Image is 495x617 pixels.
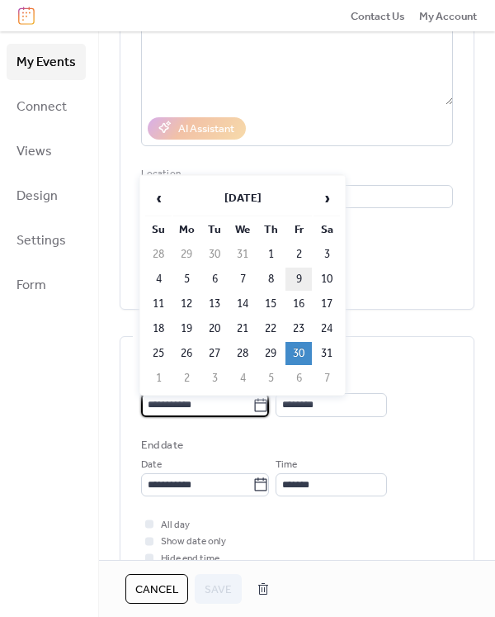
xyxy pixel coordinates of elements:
[18,7,35,25] img: logo
[257,243,284,266] td: 1
[257,317,284,340] td: 22
[173,243,200,266] td: 29
[313,342,340,365] td: 31
[314,182,339,215] span: ›
[145,292,172,316] td: 11
[257,268,284,291] td: 8
[229,218,256,241] th: We
[419,8,477,25] span: My Account
[173,181,312,216] th: [DATE]
[16,94,67,121] span: Connect
[313,292,340,316] td: 17
[313,243,340,266] td: 3
[173,367,200,390] td: 2
[201,367,228,390] td: 3
[161,551,219,567] span: Hide end time
[173,342,200,365] td: 26
[16,139,52,165] span: Views
[173,268,200,291] td: 5
[229,292,256,316] td: 14
[285,367,312,390] td: 6
[145,218,172,241] th: Su
[145,243,172,266] td: 28
[229,243,256,266] td: 31
[7,133,86,169] a: Views
[7,88,86,125] a: Connect
[141,457,162,473] span: Date
[229,367,256,390] td: 4
[7,44,86,80] a: My Events
[285,317,312,340] td: 23
[257,367,284,390] td: 5
[285,292,312,316] td: 16
[257,218,284,241] th: Th
[313,367,340,390] td: 7
[7,222,86,259] a: Settings
[161,534,226,550] span: Show date only
[145,317,172,340] td: 18
[201,218,228,241] th: Tu
[351,8,405,25] span: Contact Us
[285,268,312,291] td: 9
[419,7,477,24] a: My Account
[257,342,284,365] td: 29
[229,342,256,365] td: 28
[173,218,200,241] th: Mo
[146,182,171,215] span: ‹
[257,292,284,316] td: 15
[125,574,188,604] button: Cancel
[313,317,340,340] td: 24
[351,7,405,24] a: Contact Us
[285,243,312,266] td: 2
[173,292,200,316] td: 12
[201,317,228,340] td: 20
[7,178,86,214] a: Design
[201,342,228,365] td: 27
[285,218,312,241] th: Fr
[16,50,76,76] span: My Events
[313,218,340,241] th: Sa
[16,183,58,210] span: Design
[145,342,172,365] td: 25
[201,268,228,291] td: 6
[201,243,228,266] td: 30
[201,292,228,316] td: 13
[276,457,297,473] span: Time
[141,166,450,183] div: Location
[7,267,86,303] a: Form
[161,517,190,534] span: All day
[229,317,256,340] td: 21
[173,317,200,340] td: 19
[285,342,312,365] td: 30
[313,268,340,291] td: 10
[229,268,256,291] td: 7
[16,273,46,299] span: Form
[16,228,66,254] span: Settings
[141,437,183,453] div: End date
[145,268,172,291] td: 4
[145,367,172,390] td: 1
[135,581,178,598] span: Cancel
